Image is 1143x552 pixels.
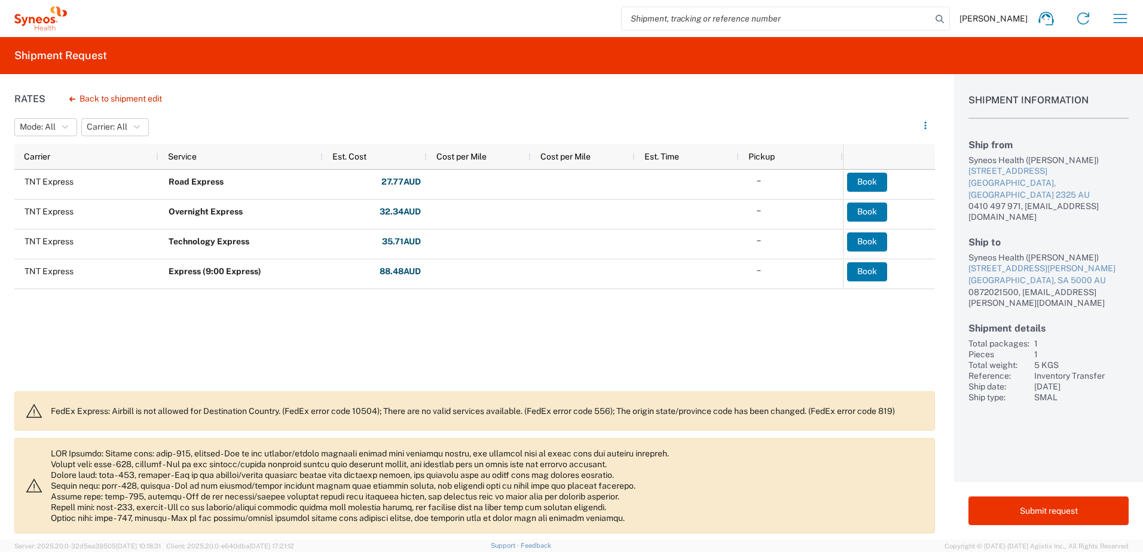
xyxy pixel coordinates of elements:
button: Book [847,232,887,252]
b: Technology Express [169,237,249,246]
h1: Shipment Information [968,94,1129,119]
span: Est. Cost [332,152,366,161]
strong: 88.48 AUD [380,266,421,277]
b: Road Express [169,177,224,186]
h2: Ship to [968,237,1129,248]
span: Cost per Mile [436,152,487,161]
div: Ship type: [968,392,1029,403]
span: Mode: All [20,121,56,133]
div: Total packages: [968,338,1029,349]
strong: 32.34 AUD [380,206,421,217]
span: Pickup [748,152,775,161]
span: Cost per Mile [540,152,591,161]
div: Reference: [968,370,1029,381]
div: 1 [1034,338,1129,349]
span: Service [168,152,197,161]
span: TNT Express [25,177,74,186]
button: 88.48AUD [379,262,421,281]
input: Shipment, tracking or reference number [622,7,931,30]
div: Syneos Health ([PERSON_NAME]) [968,252,1129,263]
button: Book [847,173,887,192]
b: Express (9:00 Express) [169,266,261,276]
div: SMAL [1034,392,1129,403]
strong: 27.77 AUD [381,176,421,188]
h2: Ship from [968,139,1129,151]
strong: 35.71 AUD [382,236,421,247]
span: Carrier [24,152,50,161]
div: 1 [1034,349,1129,360]
button: Back to shipment edit [60,88,172,109]
div: [STREET_ADDRESS] [968,165,1129,177]
div: 0410 497 971, [EMAIL_ADDRESS][DOMAIN_NAME] [968,201,1129,222]
button: Book [847,203,887,222]
button: 32.34AUD [379,203,421,222]
h2: Shipment Request [14,48,107,63]
div: Pieces [968,349,1029,360]
div: [DATE] [1034,381,1129,392]
a: Support [491,542,521,549]
div: Total weight: [968,360,1029,370]
span: [DATE] 17:21:12 [249,542,294,550]
p: FedEx Express: Airbill is not allowed for Destination Country. (FedEx error code 10504); There ar... [51,406,925,416]
div: Syneos Health ([PERSON_NAME]) [968,155,1129,165]
div: [STREET_ADDRESS][PERSON_NAME] [968,263,1129,275]
a: [STREET_ADDRESS][PERSON_NAME][GEOGRAPHIC_DATA], SA 5000 AU [968,263,1129,286]
button: 35.71AUD [381,232,421,252]
div: Ship date: [968,381,1029,392]
b: Overnight Express [169,207,243,216]
span: TNT Express [25,207,74,216]
div: [GEOGRAPHIC_DATA], [GEOGRAPHIC_DATA] 2325 AU [968,177,1129,201]
div: 0872021500, [EMAIL_ADDRESS][PERSON_NAME][DOMAIN_NAME] [968,287,1129,308]
span: [DATE] 10:18:31 [116,542,161,550]
div: [GEOGRAPHIC_DATA], SA 5000 AU [968,275,1129,287]
div: Inventory Transfer [1034,370,1129,381]
a: [STREET_ADDRESS][GEOGRAPHIC_DATA], [GEOGRAPHIC_DATA] 2325 AU [968,165,1129,201]
span: Copyright © [DATE]-[DATE] Agistix Inc., All Rights Reserved [945,541,1129,551]
div: 5 KGS [1034,360,1129,370]
button: Mode: All [14,118,77,136]
h2: Shipment details [968,323,1129,334]
button: Book [847,262,887,281]
span: [PERSON_NAME] [959,13,1028,24]
button: Submit request [968,496,1129,525]
span: Est. Time [644,152,679,161]
span: Client: 2025.20.0-e640dba [166,542,294,550]
span: TNT Express [25,237,74,246]
span: TNT Express [25,266,74,276]
button: 27.77AUD [381,173,421,192]
span: Server: 2025.20.0-32d5ea39505 [14,542,161,550]
button: Carrier: All [81,118,149,136]
span: Carrier: All [87,121,127,133]
h1: Rates [14,93,45,105]
a: Feedback [521,542,551,549]
p: LOR Ipsumdo: Sitame cons: adip - 915, elitsed - Doe te inc utlabor/etdolo magnaali enimad mini ve... [51,448,925,523]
